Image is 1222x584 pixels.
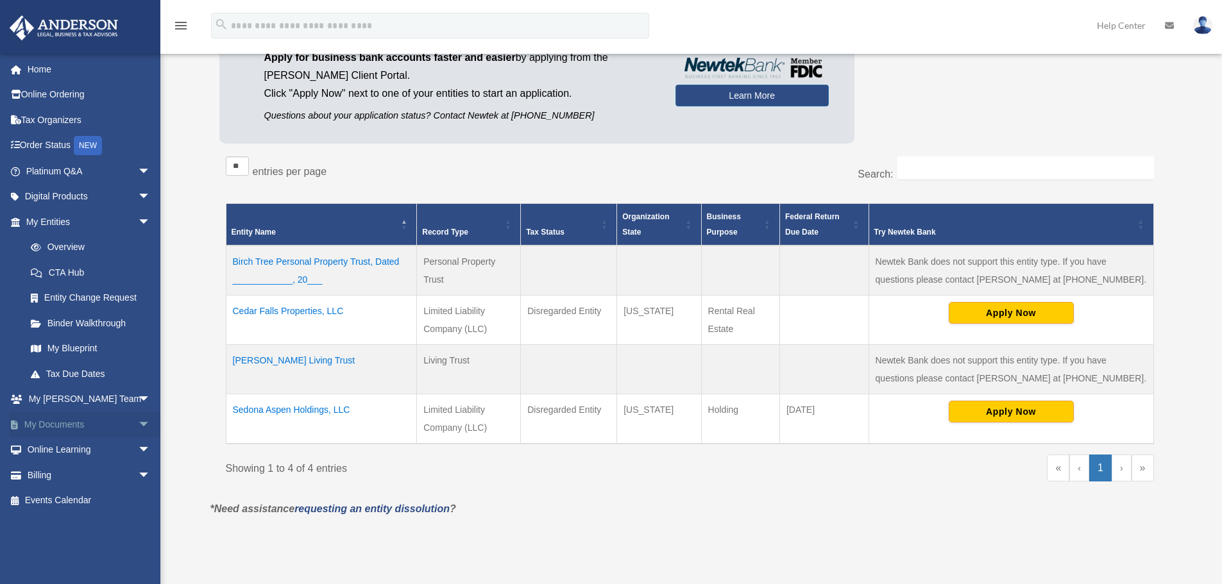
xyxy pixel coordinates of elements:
[1132,455,1154,481] a: Last
[173,18,189,33] i: menu
[253,166,327,177] label: entries per page
[617,394,701,444] td: [US_STATE]
[226,394,417,444] td: Sedona Aspen Holdings, LLC
[173,22,189,33] a: menu
[18,336,164,362] a: My Blueprint
[9,462,170,488] a: Billingarrow_drop_down
[138,412,164,438] span: arrow_drop_down
[74,136,102,155] div: NEW
[232,228,276,237] span: Entity Name
[18,361,164,387] a: Tax Due Dates
[521,204,617,246] th: Tax Status: Activate to sort
[874,224,1134,240] div: Try Newtek Bank
[138,462,164,488] span: arrow_drop_down
[869,204,1153,246] th: Try Newtek Bank : Activate to sort
[1089,455,1112,481] a: 1
[422,228,468,237] span: Record Type
[264,52,516,63] span: Apply for business bank accounts faster and easier
[701,204,779,246] th: Business Purpose: Activate to sort
[779,394,869,444] td: [DATE]
[6,15,122,40] img: Anderson Advisors Platinum Portal
[949,302,1074,324] button: Apply Now
[226,455,681,478] div: Showing 1 to 4 of 4 entries
[707,212,741,237] span: Business Purpose
[138,184,164,210] span: arrow_drop_down
[858,169,893,179] label: Search:
[521,394,617,444] td: Disregarded Entity
[417,204,521,246] th: Record Type: Activate to sort
[417,345,521,394] td: Living Trust
[521,296,617,345] td: Disregarded Entity
[417,296,521,345] td: Limited Liability Company (LLC)
[9,184,170,210] a: Digital Productsarrow_drop_down
[622,212,669,237] span: Organization State
[617,204,701,246] th: Organization State: Activate to sort
[138,437,164,463] span: arrow_drop_down
[617,296,701,345] td: [US_STATE]
[226,296,417,345] td: Cedar Falls Properties, LLC
[675,85,829,106] a: Learn More
[9,437,170,463] a: Online Learningarrow_drop_down
[1193,16,1212,35] img: User Pic
[9,82,170,108] a: Online Ordering
[9,412,170,437] a: My Documentsarrow_drop_down
[264,49,656,85] p: by applying from the [PERSON_NAME] Client Portal.
[417,246,521,296] td: Personal Property Trust
[210,503,456,514] em: *Need assistance ?
[526,228,564,237] span: Tax Status
[138,158,164,185] span: arrow_drop_down
[701,296,779,345] td: Rental Real Estate
[701,394,779,444] td: Holding
[9,107,170,133] a: Tax Organizers
[264,85,656,103] p: Click "Apply Now" next to one of your entities to start an application.
[682,58,822,78] img: NewtekBankLogoSM.png
[18,310,164,336] a: Binder Walkthrough
[138,209,164,235] span: arrow_drop_down
[138,387,164,413] span: arrow_drop_down
[1069,455,1089,481] a: Previous
[9,387,170,412] a: My [PERSON_NAME] Teamarrow_drop_down
[264,108,656,124] p: Questions about your application status? Contact Newtek at [PHONE_NUMBER]
[9,158,170,184] a: Platinum Q&Aarrow_drop_down
[869,345,1153,394] td: Newtek Bank does not support this entity type. If you have questions please contact [PERSON_NAME]...
[9,488,170,513] a: Events Calendar
[1047,455,1069,481] a: First
[18,260,164,285] a: CTA Hub
[294,503,450,514] a: requesting an entity dissolution
[779,204,869,246] th: Federal Return Due Date: Activate to sort
[949,401,1074,422] button: Apply Now
[9,56,170,82] a: Home
[9,133,170,159] a: Order StatusNEW
[9,209,164,235] a: My Entitiesarrow_drop_down
[18,235,157,260] a: Overview
[417,394,521,444] td: Limited Liability Company (LLC)
[869,246,1153,296] td: Newtek Bank does not support this entity type. If you have questions please contact [PERSON_NAME]...
[226,204,417,246] th: Entity Name: Activate to invert sorting
[785,212,840,237] span: Federal Return Due Date
[18,285,164,311] a: Entity Change Request
[1112,455,1132,481] a: Next
[226,345,417,394] td: [PERSON_NAME] Living Trust
[226,246,417,296] td: Birch Tree Personal Property Trust, Dated ____________, 20___
[214,17,228,31] i: search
